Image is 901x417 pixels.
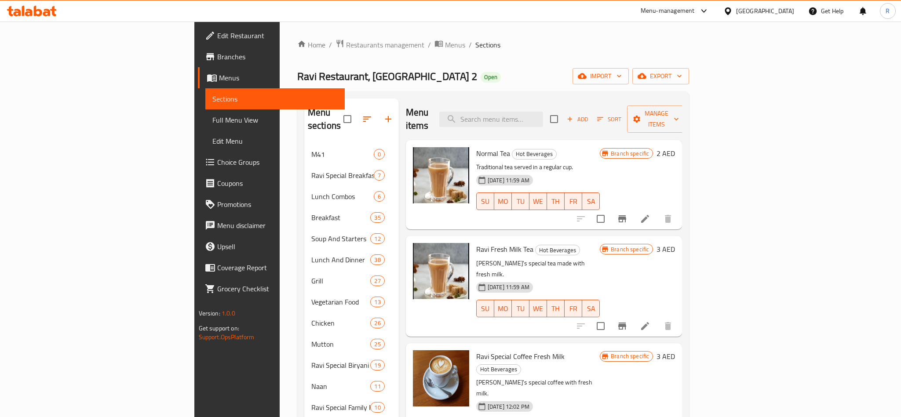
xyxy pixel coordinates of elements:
span: MO [498,302,508,315]
span: 10 [371,403,384,412]
div: items [370,254,384,265]
span: Sections [212,94,338,104]
a: Support.OpsPlatform [199,331,255,343]
span: WE [533,195,544,208]
span: Lunch Combos [311,191,374,202]
div: M410 [304,144,399,165]
div: Lunch And Dinner38 [304,249,399,270]
span: Sections [475,40,500,50]
button: TH [547,300,565,317]
a: Promotions [198,194,345,215]
p: [PERSON_NAME]'s special tea made with fresh milk. [476,258,600,280]
span: Mutton [311,339,371,349]
span: Promotions [217,199,338,210]
div: Ravi Special Family Pack [311,402,371,413]
input: search [439,112,543,127]
span: Coupons [217,178,338,189]
div: items [370,318,384,328]
span: 25 [371,340,384,348]
button: SA [582,192,600,210]
span: Hot Beverages [477,364,521,374]
li: / [428,40,431,50]
span: M41 [311,149,374,160]
span: Manage items [634,108,679,130]
div: Open [481,72,501,83]
div: items [370,360,384,370]
span: 6 [374,192,384,201]
span: [DATE] 11:59 AM [484,283,533,291]
span: Edit Menu [212,136,338,146]
span: MO [498,195,508,208]
span: Version: [199,308,220,319]
div: Soup And Starters [311,233,371,244]
button: FR [565,300,582,317]
span: Restaurants management [346,40,424,50]
button: TH [547,192,565,210]
button: Add section [378,109,399,130]
span: 0 [374,150,384,159]
a: Edit menu item [640,321,650,331]
span: Ravi Special Biryani [311,360,371,370]
div: Soup And Starters12 [304,228,399,249]
span: Ravi Restaurant, [GEOGRAPHIC_DATA] 2 [297,66,477,86]
img: Ravi Fresh Milk Tea [413,243,469,299]
div: items [370,339,384,349]
span: Select to update [591,210,610,228]
button: Branch-specific-item [612,315,633,337]
div: Ravi Special Breakfast7 [304,165,399,186]
button: import [573,68,629,84]
img: Normal Tea [413,147,469,203]
span: Select to update [591,317,610,335]
div: items [370,297,384,307]
span: Menus [445,40,465,50]
span: Upsell [217,241,338,252]
a: Edit Menu [205,131,345,152]
span: Add [565,114,589,124]
div: items [370,276,384,286]
span: Open [481,73,501,81]
span: Branch specific [607,245,653,254]
span: Ravi Special Breakfast [311,170,374,181]
span: Branch specific [607,149,653,158]
button: WE [529,192,547,210]
span: Full Menu View [212,115,338,125]
div: Ravi Special Biryani19 [304,355,399,376]
span: Branches [217,51,338,62]
span: 7 [374,171,384,180]
a: Coverage Report [198,257,345,278]
a: Sections [205,88,345,109]
span: SU [480,195,491,208]
span: TU [515,195,526,208]
span: Normal Tea [476,147,510,160]
div: Grill27 [304,270,399,291]
span: FR [568,302,579,315]
div: items [374,170,385,181]
span: 13 [371,298,384,306]
button: delete [657,208,678,229]
span: TU [515,302,526,315]
span: Breakfast [311,212,371,223]
span: 12 [371,235,384,243]
a: Edit Restaurant [198,25,345,46]
div: Hot Beverages [512,149,557,160]
span: Edit Restaurant [217,30,338,41]
span: Add item [563,112,591,126]
div: Lunch Combos6 [304,186,399,207]
div: Naan [311,381,371,392]
h2: Menu items [406,106,429,132]
div: Menu-management [641,6,695,16]
span: Branch specific [607,352,653,360]
span: [DATE] 12:02 PM [484,402,533,411]
span: FR [568,195,579,208]
div: Chicken26 [304,312,399,334]
span: Get support on: [199,323,239,334]
div: items [374,191,385,202]
span: 35 [371,214,384,222]
span: 19 [371,361,384,370]
div: items [370,402,384,413]
span: Grocery Checklist [217,283,338,294]
a: Upsell [198,236,345,257]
